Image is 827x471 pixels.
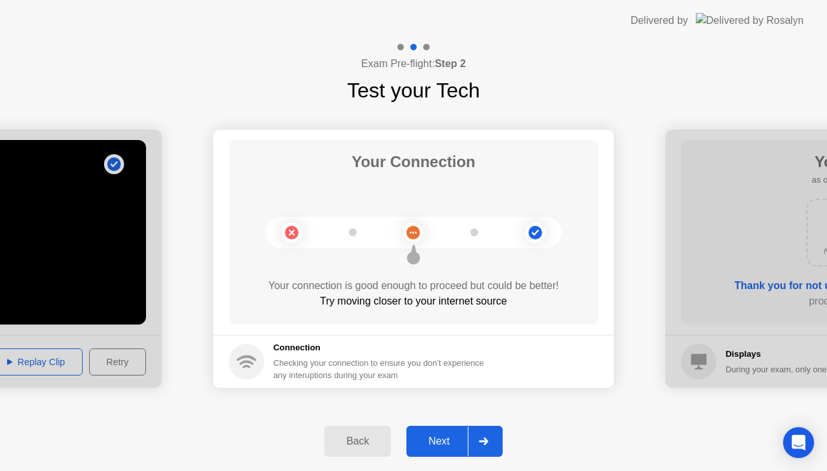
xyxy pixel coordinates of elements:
[328,436,387,447] div: Back
[696,13,804,28] img: Delivered by Rosalyn
[406,426,503,457] button: Next
[273,357,492,381] div: Checking your connection to ensure you don’t experience any interuptions during your exam
[410,436,468,447] div: Next
[783,427,814,458] div: Open Intercom Messenger
[347,75,480,106] h1: Test your Tech
[273,341,492,354] h5: Connection
[229,294,598,309] div: Try moving closer to your internet source
[361,56,466,72] h4: Exam Pre-flight:
[351,150,476,174] h1: Your Connection
[229,278,598,294] div: Your connection is good enough to proceed but could be better!
[324,426,391,457] button: Back
[435,58,466,69] b: Step 2
[631,13,688,28] div: Delivered by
